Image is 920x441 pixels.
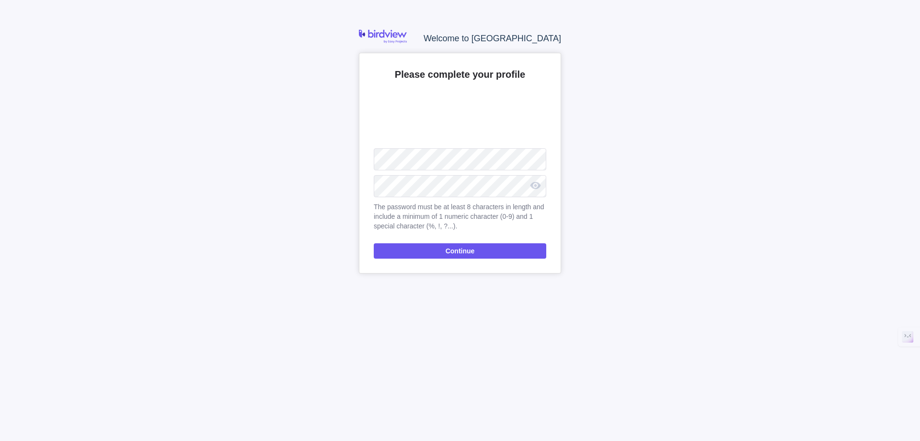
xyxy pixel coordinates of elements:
[374,202,546,231] span: The password must be at least 8 characters in length and include a minimum of 1 numeric character...
[424,34,561,43] span: Welcome to [GEOGRAPHIC_DATA]
[374,243,546,259] span: Continue
[374,68,546,81] h2: Please complete your profile
[446,245,475,257] span: Continue
[359,30,407,43] img: logo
